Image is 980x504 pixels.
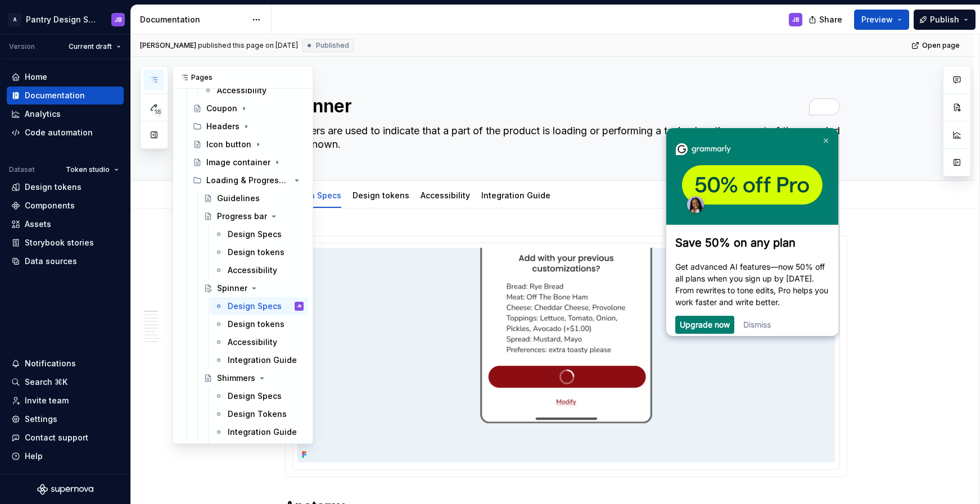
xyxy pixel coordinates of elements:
div: Design tokens [228,247,284,258]
div: Design Tokens [228,408,287,420]
a: Data sources [7,252,124,270]
div: Design Specs [228,301,282,312]
button: Notifications [7,355,124,373]
img: close_x_white.png [168,15,173,20]
div: Accessibility [217,85,267,96]
a: Shimmers [199,369,308,387]
div: Notifications [25,358,76,369]
div: Guidelines [217,193,260,204]
button: Search ⌘K [7,373,124,391]
div: Documentation [140,14,246,25]
img: f60ae6485c9449d2a76a3eb3db21d1eb-frame-31613004-1.png [11,11,183,101]
div: Help [25,451,43,462]
div: Spinner [217,283,247,294]
span: Publish [930,14,959,25]
span: Token studio [66,165,110,174]
div: Design Specs [283,183,346,207]
svg: Supernova Logo [37,484,93,495]
div: JB [792,15,800,24]
a: Design tokens [7,178,124,196]
a: Assets [7,215,124,233]
a: Design tokens [210,315,308,333]
div: Pantry Design System [26,14,98,25]
a: Image container [188,153,308,171]
div: JB [115,15,122,24]
span: Preview [861,14,893,25]
a: Integration Guide [210,423,308,441]
a: Design SpecsJB [210,297,308,315]
div: Dataset [9,165,35,174]
div: Version [9,42,35,51]
div: Invite team [25,395,69,406]
button: APantry Design SystemJB [2,7,128,31]
div: Accessibility [228,337,277,348]
a: Design Specs [287,190,341,200]
div: Components [25,200,75,211]
a: Progress bar [199,207,308,225]
div: Integration Guide [228,355,297,366]
button: Preview [854,10,909,30]
a: Accessibility [210,441,308,459]
a: Settings [7,410,124,428]
div: published this page on [DATE] [198,41,298,50]
a: Components [7,197,124,215]
a: Icon button [188,135,308,153]
button: Current draft [64,39,126,55]
div: Image container [206,157,270,168]
div: Design Specs [228,391,282,402]
p: Get advanced AI features—now 50% off all plans when you sign up by [DATE]. From rewrites to tone ... [20,137,174,184]
div: Integration Guide [477,183,555,207]
a: Design Specs [210,225,308,243]
div: Home [25,71,47,83]
a: Accessibility [210,261,308,279]
div: Data sources [25,256,77,267]
div: Headers [188,117,308,135]
div: Assets [25,219,51,230]
a: Design tokens [210,243,308,261]
a: Design Specs [210,387,308,405]
a: Accessibility [210,333,308,351]
div: Integration Guide [228,426,297,438]
div: Headers [206,121,240,132]
div: Accessibility [228,265,277,276]
div: Settings [25,414,57,425]
div: Contact support [25,432,88,443]
a: Invite team [7,392,124,410]
a: Spinner [199,279,308,297]
div: Shimmers [217,373,255,384]
div: Loading & Progress patterns [188,171,308,189]
h3: Save 50% on any plan [20,112,174,126]
div: Loading & Progress patterns [206,175,290,186]
a: Home [7,68,124,86]
div: Design tokens [228,319,284,330]
a: Storybook stories [7,234,124,252]
span: Open page [922,41,960,50]
textarea: To enrich screen reader interactions, please activate Accessibility in Grammarly extension settings [283,93,845,120]
span: 18 [152,107,163,116]
a: Design tokens [353,190,409,200]
div: Design tokens [348,183,414,207]
a: Guidelines [199,189,308,207]
span: Published [316,41,349,50]
a: Design Tokens [210,405,308,423]
div: Design tokens [25,181,82,193]
div: JB [297,301,302,312]
button: Publish [914,10,976,30]
div: Icon button [206,139,251,150]
a: Analytics [7,105,124,123]
div: Pages [173,66,313,89]
a: Integration Guide [210,351,308,369]
a: Accessibility [421,190,470,200]
a: Open page [908,38,965,53]
div: Documentation [25,90,85,101]
span: Share [819,14,842,25]
div: Code automation [25,127,93,138]
div: Design Specs [228,229,282,240]
a: Documentation [7,87,124,105]
button: Help [7,447,124,465]
div: Progress bar [217,211,267,222]
div: Search ⌘K [25,376,67,388]
a: Upgrade now [24,196,74,206]
div: Coupon [206,103,237,114]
